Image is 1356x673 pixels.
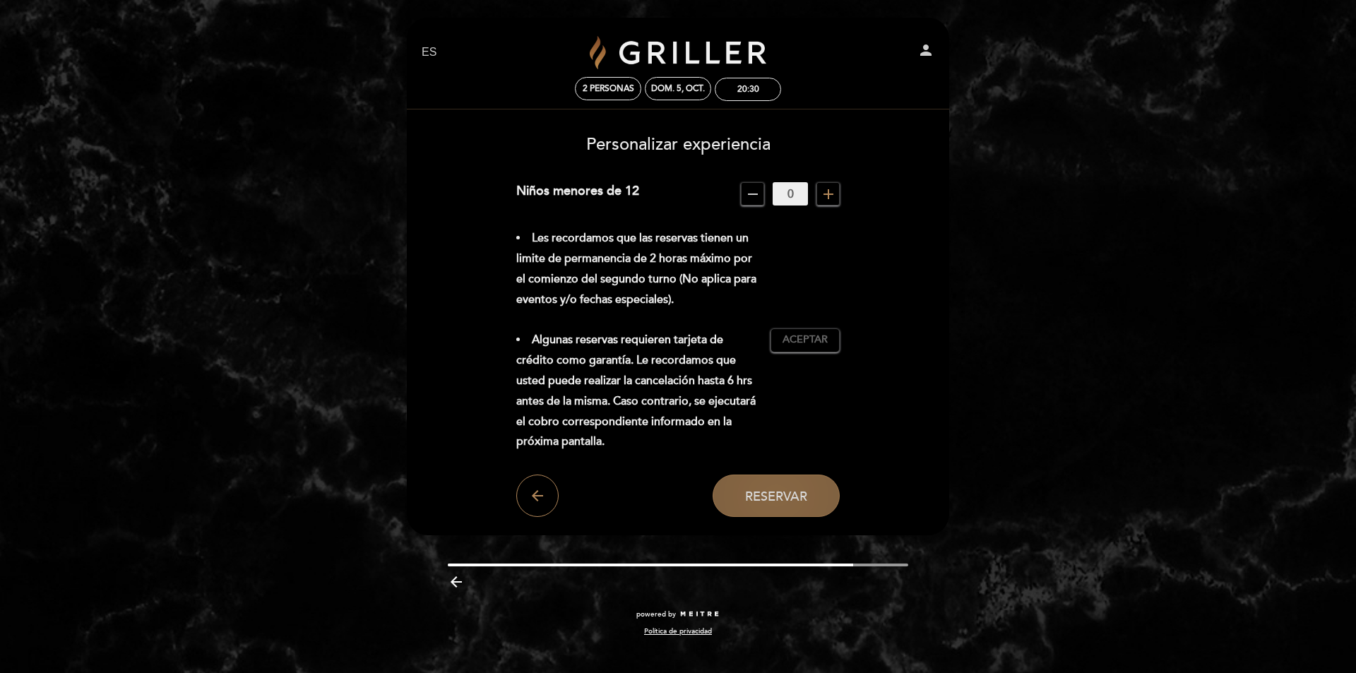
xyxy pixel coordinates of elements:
i: person [917,42,934,59]
i: arrow_backward [448,573,465,590]
button: arrow_back [516,475,559,517]
li: Les recordamos que las reservas tienen un limite de permanencia de 2 horas máximo por el comienzo... [516,228,760,330]
img: MEITRE [679,611,720,618]
button: Aceptar [771,328,840,352]
button: person [917,42,934,64]
button: RESERVAR [713,475,840,517]
li: Algunas reservas requieren tarjeta de crédito como garantía. Le recordamos que usted puede realiz... [516,330,760,452]
a: powered by [636,609,720,619]
a: Griller Cariló [590,33,766,72]
div: Niños menores de 12 [516,182,639,206]
span: RESERVAR [745,488,807,504]
span: Aceptar [783,333,828,347]
div: 20:30 [737,84,759,95]
a: Política de privacidad [644,626,712,636]
span: 2 personas [583,83,634,94]
span: Personalizar experiencia [586,134,771,155]
i: arrow_back [529,487,546,504]
div: dom. 5, oct. [651,83,705,94]
span: powered by [636,609,676,619]
i: remove [744,186,761,203]
i: add [820,186,837,203]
